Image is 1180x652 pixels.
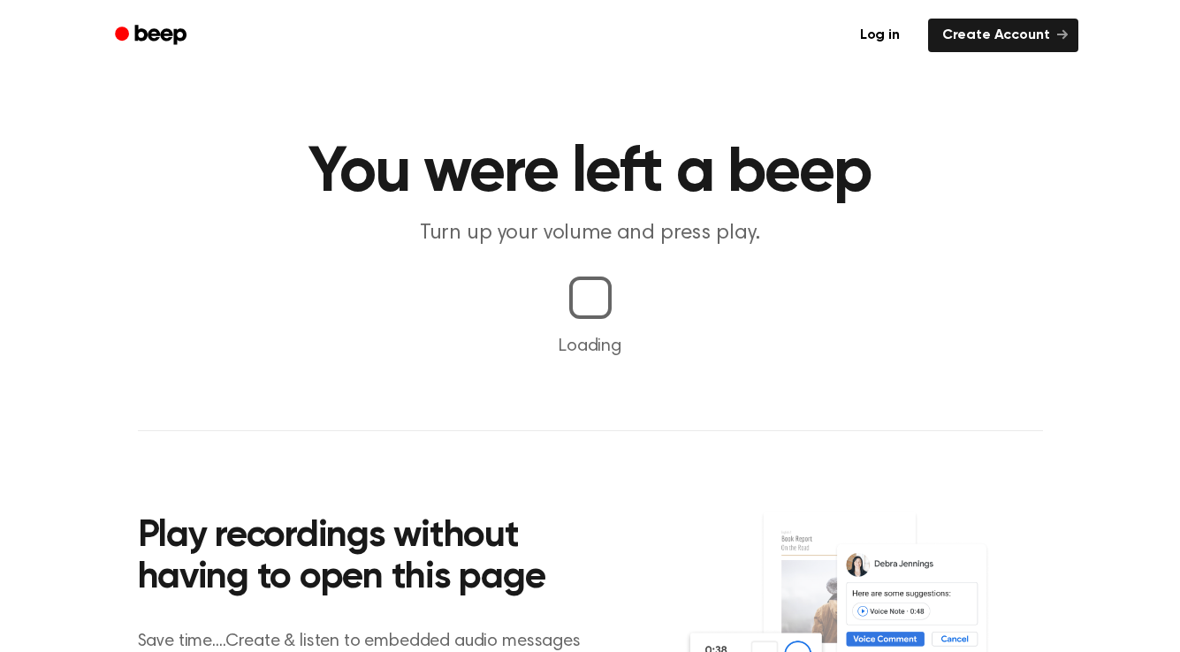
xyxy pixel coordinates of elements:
h2: Play recordings without having to open this page [138,516,614,600]
a: Log in [842,15,917,56]
a: Create Account [928,19,1078,52]
p: Loading [21,333,1159,360]
h1: You were left a beep [138,141,1043,205]
p: Turn up your volume and press play. [251,219,930,248]
a: Beep [103,19,202,53]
